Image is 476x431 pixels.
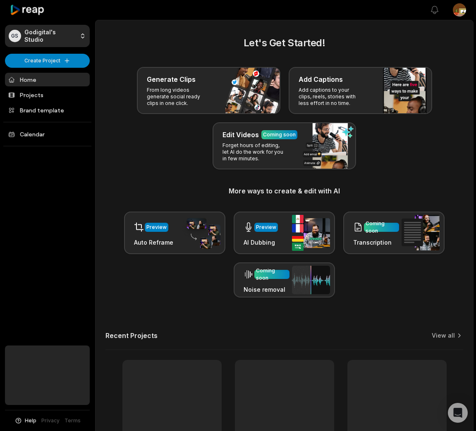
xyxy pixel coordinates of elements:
[222,142,287,162] p: Forget hours of editing, let AI do the work for you in few minutes.
[105,331,158,340] h2: Recent Projects
[134,238,173,247] h3: Auto Reframe
[5,103,90,117] a: Brand template
[299,74,343,84] h3: Add Captions
[147,74,196,84] h3: Generate Clips
[402,215,440,250] img: transcription.png
[5,54,90,68] button: Create Project
[244,238,278,247] h3: AI Dubbing
[182,217,220,249] img: auto_reframe.png
[292,215,330,251] img: ai_dubbing.png
[146,224,167,231] div: Preview
[147,87,211,107] p: From long videos generate social ready clips in one click.
[24,29,76,43] p: Godigital's Studio
[366,220,397,235] div: Coming soon
[292,266,330,294] img: noise_removal.png
[432,331,455,340] a: View all
[256,224,276,231] div: Preview
[448,403,468,423] div: Open Intercom Messenger
[41,417,60,424] a: Privacy
[299,87,363,107] p: Add captions to your clips, reels, stories with less effort in no time.
[244,285,289,294] h3: Noise removal
[5,127,90,141] a: Calendar
[5,73,90,86] a: Home
[353,238,399,247] h3: Transcription
[105,36,463,50] h2: Let's Get Started!
[5,88,90,102] a: Projects
[65,417,81,424] a: Terms
[222,130,259,140] h3: Edit Videos
[256,267,288,282] div: Coming soon
[9,30,21,42] div: GS
[25,417,36,424] span: Help
[263,131,296,138] div: Coming soon
[14,417,36,424] button: Help
[105,186,463,196] h3: More ways to create & edit with AI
